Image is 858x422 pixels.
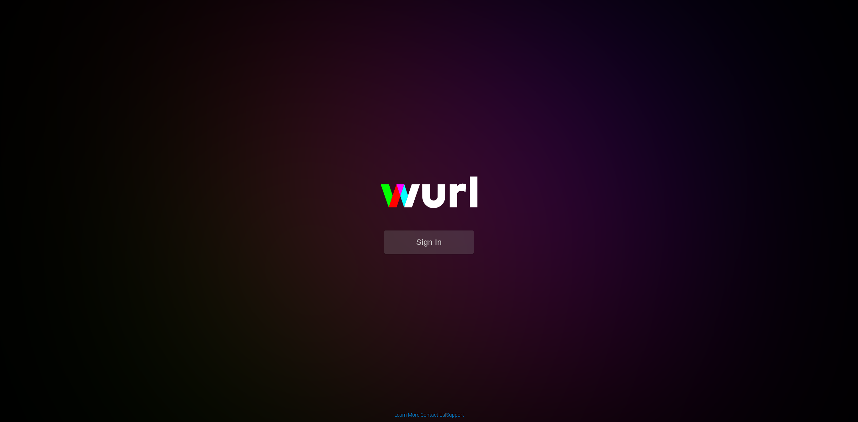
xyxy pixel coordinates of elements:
[446,412,464,418] a: Support
[394,411,464,418] div: | |
[420,412,445,418] a: Contact Us
[357,161,500,230] img: wurl-logo-on-black-223613ac3d8ba8fe6dc639794a292ebdb59501304c7dfd60c99c58986ef67473.svg
[384,230,474,254] button: Sign In
[394,412,419,418] a: Learn More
